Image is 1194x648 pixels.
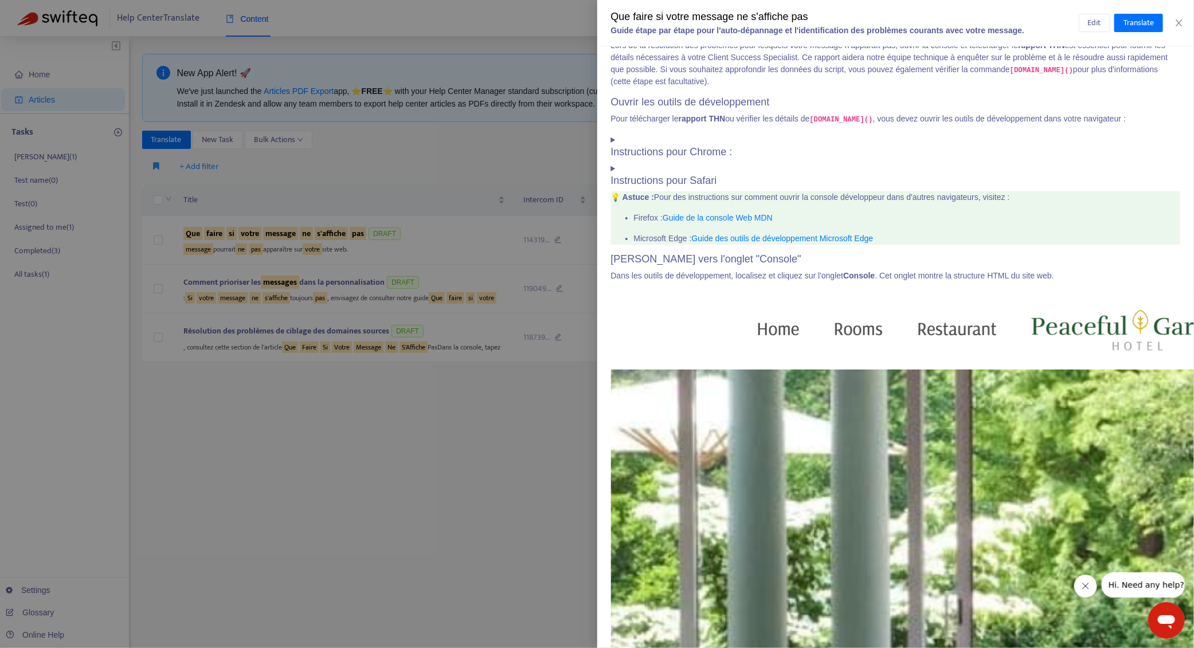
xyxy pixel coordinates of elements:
b: Console [843,271,875,280]
p: Pour télécharger le ou vérifier les détails de , vous devez ouvrir les outils de développement da... [611,113,1181,125]
summary: Instructions pour Chrome : [611,134,1181,159]
code: [DOMAIN_NAME]() [810,116,873,124]
b: rapport THN [1018,41,1065,50]
span: Translate [1123,17,1154,29]
span: Edit [1088,17,1101,29]
p: Lors de la résolution des problèmes pour lesquels votre message n'apparaît pas, ouvrir la console... [611,40,1181,88]
button: Close [1171,18,1187,29]
h3: Instructions pour Chrome : [611,146,1181,159]
a: Guide des outils de développement Microsoft Edge [692,234,874,243]
p: Pour des instructions sur comment ouvrir la console développeur dans d'autres navigateurs, visitez : [611,191,1181,203]
h3: [PERSON_NAME] vers l'onglet "Console" [611,253,1181,266]
p: Microsoft Edge : [634,233,1181,245]
iframe: Close message [1074,575,1097,598]
iframe: Message from company [1102,572,1185,598]
button: Translate [1114,14,1163,32]
b: 💡 Astuce : [611,193,655,202]
a: Guide de la console Web MDN [663,213,773,222]
b: rapport THN [679,114,726,123]
button: Edit [1079,14,1110,32]
div: Guide étape par étape pour l'auto-dépannage et l'identification des problèmes courants avec votre... [611,25,1079,37]
div: Que faire si votre message ne s'affiche pas [611,9,1079,25]
h3: Ouvrir les outils de développement [611,96,1181,109]
span: close [1175,18,1184,28]
p: Dans les outils de développement, localisez et cliquez sur l'onglet . Cet onglet montre la struct... [611,270,1181,282]
p: Firefox : [634,212,1181,224]
summary: Instructions pour Safari [611,163,1181,187]
h3: Instructions pour Safari [611,175,1181,187]
iframe: Button to launch messaging window [1148,602,1185,639]
code: [DOMAIN_NAME]() [1010,66,1073,74]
